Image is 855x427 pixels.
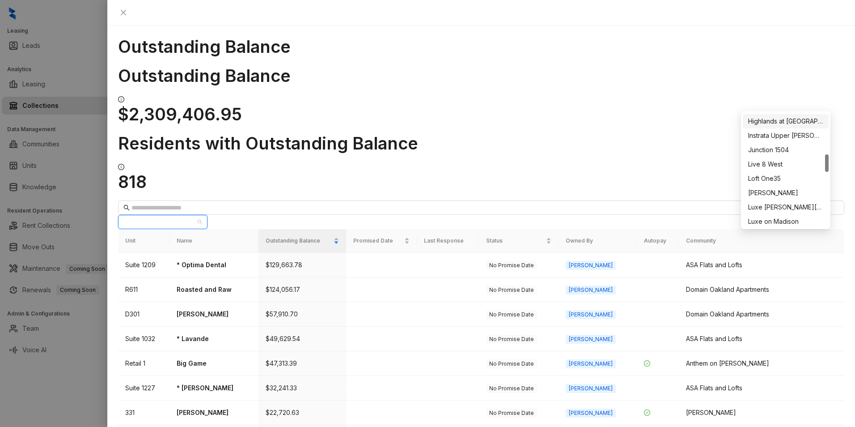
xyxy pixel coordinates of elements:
[120,9,127,16] span: close
[743,171,829,186] div: Loft One35
[686,383,837,393] div: ASA Flats and Lofts
[686,260,837,270] div: ASA Flats and Lofts
[177,260,251,270] p: * Optima Dental
[566,409,616,418] span: [PERSON_NAME]
[118,7,129,18] button: Close
[748,159,823,169] div: Live 8 West
[743,128,829,143] div: Instrata Upper Kirby
[748,217,823,226] div: Luxe on Madison
[123,205,130,211] span: search
[118,36,844,57] h1: Outstanding Balance
[644,410,650,416] span: check-circle
[566,286,616,295] span: [PERSON_NAME]
[637,229,679,253] th: Autopay
[258,401,346,425] td: $22,720.63
[686,309,837,319] div: Domain Oakland Apartments
[566,384,616,393] span: [PERSON_NAME]
[486,286,537,295] span: No Promise Date
[118,401,169,425] td: 331
[743,200,829,214] div: Luxe Logan Square
[559,229,637,253] th: Owned By
[177,285,251,295] p: Roasted and Raw
[118,229,169,253] th: Unit
[266,237,332,245] span: Outstanding Balance
[177,309,251,319] p: [PERSON_NAME]
[486,310,537,319] span: No Promise Date
[118,327,169,351] td: Suite 1032
[566,335,616,344] span: [PERSON_NAME]
[118,133,844,154] h1: Residents with Outstanding Balance
[177,408,251,418] p: [PERSON_NAME]
[258,278,346,302] td: $124,056.17
[686,285,837,295] div: Domain Oakland Apartments
[486,261,537,270] span: No Promise Date
[748,131,823,141] div: Instrata Upper [PERSON_NAME]
[748,116,823,126] div: Highlands at [GEOGRAPHIC_DATA]
[258,253,346,278] td: $129,663.78
[258,327,346,351] td: $49,629.54
[486,237,544,245] span: Status
[417,229,479,253] th: Last Response
[486,409,537,418] span: No Promise Date
[743,214,829,229] div: Luxe on Madison
[118,65,844,86] h1: Outstanding Balance
[118,96,124,102] span: info-circle
[686,334,837,344] div: ASA Flats and Lofts
[169,229,258,253] th: Name
[743,157,829,171] div: Live 8 West
[118,278,169,302] td: R611
[118,171,844,192] h1: 818
[118,253,169,278] td: Suite 1209
[748,188,823,198] div: [PERSON_NAME]
[679,229,844,253] th: Community
[258,302,346,327] td: $57,910.70
[177,334,251,344] p: * Lavande
[479,229,558,253] th: Status
[177,359,251,368] p: Big Game
[686,359,837,368] div: Anthem on [PERSON_NAME]
[566,310,616,319] span: [PERSON_NAME]
[566,261,616,270] span: [PERSON_NAME]
[748,145,823,155] div: Junction 1504
[118,302,169,327] td: D301
[743,143,829,157] div: Junction 1504
[177,383,251,393] p: * [PERSON_NAME]
[686,408,837,418] div: [PERSON_NAME]
[258,351,346,376] td: $47,313.39
[118,376,169,401] td: Suite 1227
[748,174,823,184] div: Loft One35
[743,114,829,128] div: Highlands at Alexander Pointe
[486,359,537,368] span: No Promise Date
[353,237,402,245] span: Promised Date
[258,376,346,401] td: $32,241.33
[644,360,650,367] span: check-circle
[118,164,124,170] span: info-circle
[748,202,823,212] div: Luxe [PERSON_NAME][GEOGRAPHIC_DATA]
[486,335,537,344] span: No Promise Date
[743,186,829,200] div: Logan
[486,384,537,393] span: No Promise Date
[118,351,169,376] td: Retail 1
[346,229,417,253] th: Promised Date
[566,359,616,368] span: [PERSON_NAME]
[118,104,844,124] h1: $2,309,406.95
